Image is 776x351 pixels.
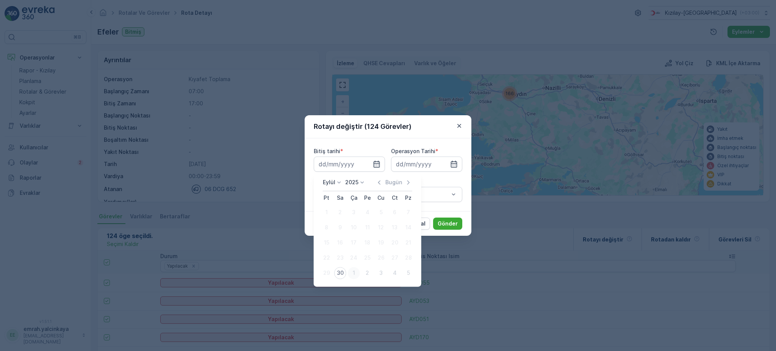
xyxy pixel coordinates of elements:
div: 10 [348,221,360,233]
div: 15 [321,237,333,249]
div: 21 [402,237,415,249]
input: dd/mm/yyyy [314,157,385,172]
p: Gönder [438,220,458,227]
div: 9 [334,221,346,233]
div: 1 [321,206,333,218]
div: 11 [361,221,374,233]
div: 27 [389,252,401,264]
div: 19 [375,237,387,249]
div: 7 [402,206,415,218]
div: 22 [321,252,333,264]
div: 13 [389,221,401,233]
th: Cuma [374,191,388,205]
p: Rotayı değiştir (124 Görevler) [314,121,411,132]
p: Eylül [323,179,335,186]
div: 6 [389,206,401,218]
div: 14 [402,221,415,233]
input: dd/mm/yyyy [391,157,462,172]
th: Cumartesi [388,191,402,205]
div: 23 [334,252,346,264]
div: 16 [334,237,346,249]
p: Bugün [385,179,402,186]
th: Perşembe [361,191,374,205]
div: 4 [361,206,374,218]
div: 18 [361,237,374,249]
button: Gönder [433,218,462,230]
div: 29 [321,267,333,279]
div: 28 [402,252,415,264]
p: 2025 [345,179,358,186]
div: 20 [389,237,401,249]
div: 3 [375,267,387,279]
label: Operasyon Tarihi [391,148,435,154]
p: Seç [397,190,449,199]
th: Salı [333,191,347,205]
div: 3 [348,206,360,218]
div: 30 [334,267,346,279]
label: Bitiş tarihi [314,148,340,154]
th: Pazartesi [320,191,333,205]
div: 5 [375,206,387,218]
div: 12 [375,221,387,233]
div: 4 [389,267,401,279]
div: 25 [361,252,374,264]
div: 17 [348,237,360,249]
div: 2 [334,206,346,218]
div: 2 [361,267,374,279]
div: 1 [348,267,360,279]
th: Çarşamba [347,191,361,205]
div: 24 [348,252,360,264]
div: 26 [375,252,387,264]
div: 5 [402,267,415,279]
div: 8 [321,221,333,233]
th: Pazar [402,191,415,205]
